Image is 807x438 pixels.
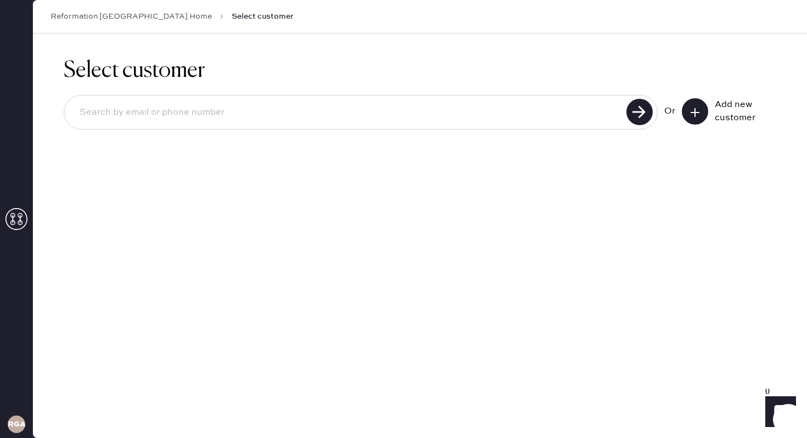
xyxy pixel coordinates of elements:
[51,11,212,22] a: Reformation [GEOGRAPHIC_DATA] Home
[715,98,770,125] div: Add new customer
[8,420,25,428] h3: RGA
[64,58,776,84] h1: Select customer
[232,11,294,22] span: Select customer
[664,105,675,118] div: Or
[71,100,623,125] input: Search by email or phone number
[755,389,802,436] iframe: Front Chat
